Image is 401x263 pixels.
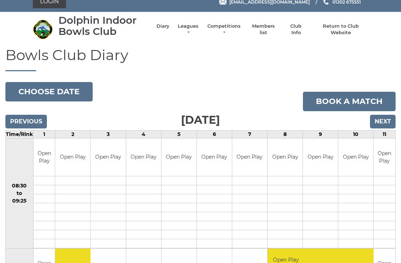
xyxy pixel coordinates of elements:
[232,139,267,177] td: Open Play
[126,131,161,139] td: 4
[248,23,278,36] a: Members list
[268,131,303,139] td: 8
[207,23,241,36] a: Competitions
[303,131,338,139] td: 9
[197,131,232,139] td: 6
[5,82,93,102] button: Choose date
[177,23,199,36] a: Leagues
[55,139,90,177] td: Open Play
[5,47,396,72] h1: Bowls Club Diary
[374,131,396,139] td: 11
[6,139,34,249] td: 08:30 to 09:25
[161,131,197,139] td: 5
[303,92,396,112] a: Book a match
[157,23,169,30] a: Diary
[338,131,374,139] td: 10
[197,139,232,177] td: Open Play
[268,139,303,177] td: Open Play
[55,131,91,139] td: 2
[374,139,395,177] td: Open Play
[33,20,53,40] img: Dolphin Indoor Bowls Club
[33,131,55,139] td: 1
[314,23,368,36] a: Return to Club Website
[6,131,34,139] td: Time/Rink
[232,131,267,139] td: 7
[286,23,307,36] a: Club Info
[91,139,125,177] td: Open Play
[58,15,149,37] div: Dolphin Indoor Bowls Club
[338,139,373,177] td: Open Play
[34,139,55,177] td: Open Play
[91,131,126,139] td: 3
[303,139,338,177] td: Open Play
[5,115,47,129] input: Previous
[126,139,161,177] td: Open Play
[370,115,396,129] input: Next
[162,139,197,177] td: Open Play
